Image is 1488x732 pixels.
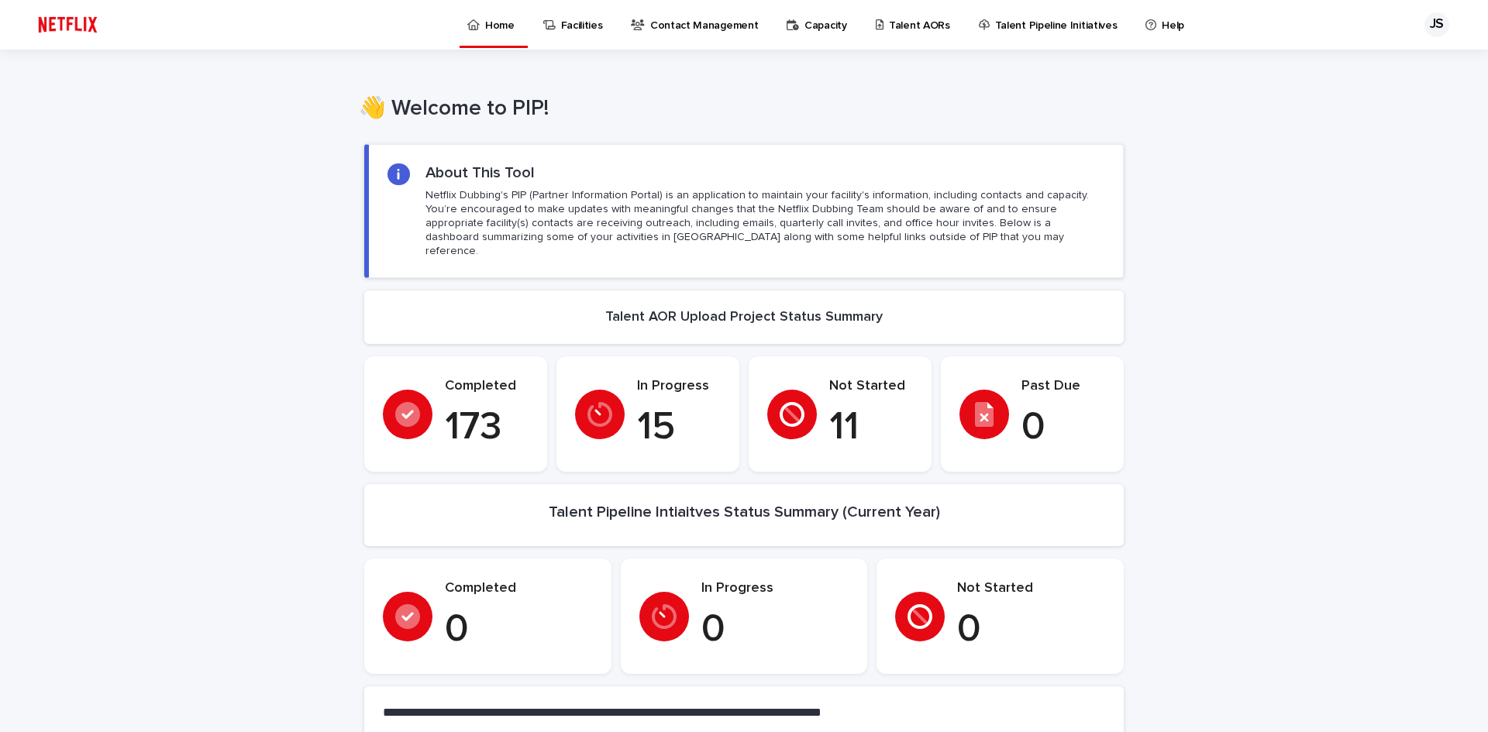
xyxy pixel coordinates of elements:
p: 15 [637,404,721,451]
p: Completed [445,378,529,395]
p: 0 [701,607,849,653]
p: 173 [445,404,529,451]
img: ifQbXi3ZQGMSEF7WDB7W [31,9,105,40]
p: 11 [829,404,913,451]
p: Past Due [1021,378,1105,395]
p: Netflix Dubbing's PIP (Partner Information Portal) is an application to maintain your facility's ... [425,188,1104,259]
h2: Talent AOR Upload Project Status Summary [605,309,883,326]
p: 0 [445,607,593,653]
p: 0 [1021,404,1105,451]
p: Not Started [957,580,1105,597]
h1: 👋 Welcome to PIP! [359,96,1118,122]
p: In Progress [701,580,849,597]
h2: About This Tool [425,163,535,182]
p: In Progress [637,378,721,395]
p: Not Started [829,378,913,395]
h2: Talent Pipeline Intiaitves Status Summary (Current Year) [549,503,940,521]
div: JS [1424,12,1449,37]
p: Completed [445,580,593,597]
p: 0 [957,607,1105,653]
